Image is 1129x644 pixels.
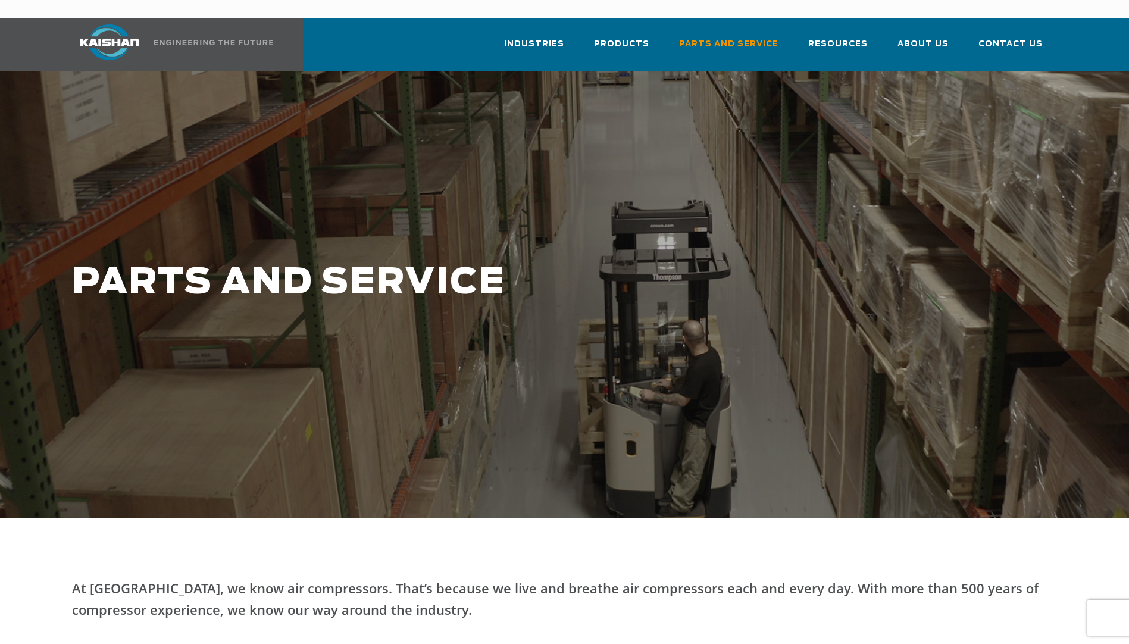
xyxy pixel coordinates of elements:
span: Parts and Service [679,37,778,51]
span: About Us [897,37,949,51]
a: Resources [808,29,868,69]
a: Products [594,29,649,69]
span: Products [594,37,649,51]
span: Contact Us [978,37,1043,51]
img: kaishan logo [65,24,154,60]
span: Industries [504,37,564,51]
p: At [GEOGRAPHIC_DATA], we know air compressors. That’s because we live and breathe air compressors... [72,577,1058,620]
a: Kaishan USA [65,18,276,71]
img: Engineering the future [154,40,273,45]
h1: PARTS AND SERVICE [72,263,891,303]
span: Resources [808,37,868,51]
a: About Us [897,29,949,69]
a: Contact Us [978,29,1043,69]
a: Industries [504,29,564,69]
a: Parts and Service [679,29,778,69]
